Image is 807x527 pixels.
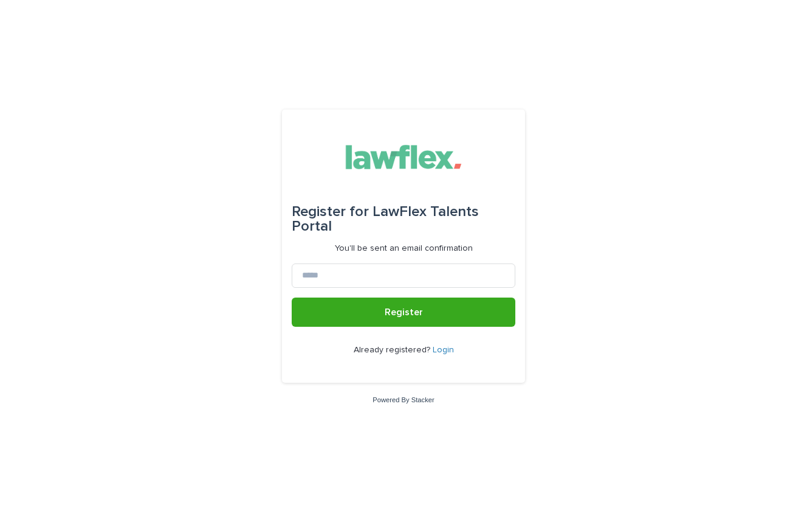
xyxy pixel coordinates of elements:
p: You'll be sent an email confirmation [335,243,473,254]
span: Already registered? [354,346,433,354]
a: Powered By Stacker [373,396,434,403]
button: Register [292,298,515,327]
span: Register for [292,204,369,219]
img: Gnvw4qrBSHOAfo8VMhG6 [335,139,472,175]
a: Login [433,346,454,354]
span: Register [385,307,423,317]
div: LawFlex Talents Portal [292,195,515,243]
